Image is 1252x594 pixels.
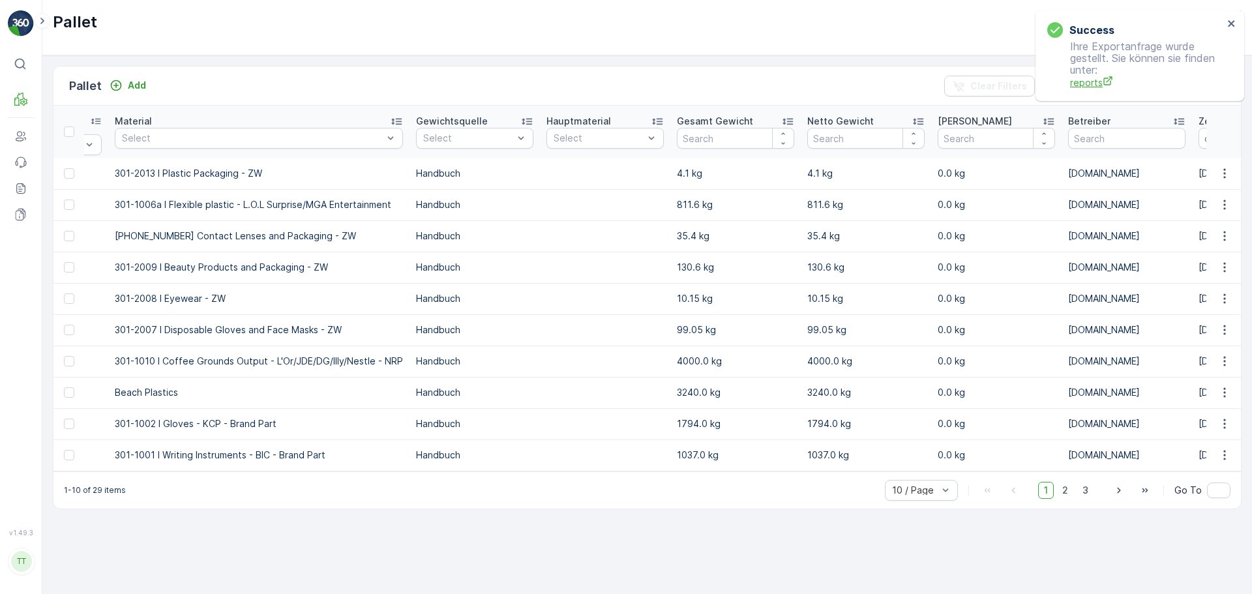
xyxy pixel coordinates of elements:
[64,419,74,429] div: Toggle Row Selected
[801,158,931,189] td: 4.1 kg
[1062,408,1192,439] td: [DOMAIN_NAME]
[8,529,34,537] span: v 1.49.3
[410,283,540,314] td: Handbuch
[64,356,74,366] div: Toggle Row Selected
[1062,346,1192,377] td: [DOMAIN_NAME]
[1062,220,1192,252] td: [DOMAIN_NAME]
[410,346,540,377] td: Handbuch
[108,283,410,314] td: 301-2008 I Eyewear - ZW
[64,231,74,241] div: Toggle Row Selected
[1062,283,1192,314] td: [DOMAIN_NAME]
[11,551,32,572] div: TT
[108,408,410,439] td: 301-1002 I Gloves - KCP - Brand Part
[108,252,410,283] td: 301-2009 I Beauty Products and Packaging - ZW
[931,408,1062,439] td: 0.0 kg
[410,158,540,189] td: Handbuch
[807,128,925,149] input: Search
[128,79,146,92] p: Add
[108,346,410,377] td: 301-1010 I Coffee Grounds Output - L'Or/JDE/DG/Illy/Nestle - NRP
[670,408,801,439] td: 1794.0 kg
[931,283,1062,314] td: 0.0 kg
[677,115,753,128] p: Gesamt Gewicht
[938,115,1012,128] p: [PERSON_NAME]
[122,132,383,145] p: Select
[108,189,410,220] td: 301-1006a I Flexible plastic - L.O.L Surprise/MGA Entertainment
[944,76,1035,97] button: Clear Filters
[670,314,801,346] td: 99.05 kg
[1047,40,1223,89] p: Ihre Exportanfrage wurde gestellt. Sie können sie finden unter:
[1077,482,1094,499] span: 3
[1062,158,1192,189] td: [DOMAIN_NAME]
[1038,482,1054,499] span: 1
[1062,252,1192,283] td: [DOMAIN_NAME]
[931,439,1062,471] td: 0.0 kg
[801,439,931,471] td: 1037.0 kg
[807,115,874,128] p: Netto Gewicht
[108,377,410,408] td: Beach Plastics
[670,377,801,408] td: 3240.0 kg
[931,189,1062,220] td: 0.0 kg
[1062,439,1192,471] td: [DOMAIN_NAME]
[801,252,931,283] td: 130.6 kg
[970,80,1027,93] p: Clear Filters
[801,283,931,314] td: 10.15 kg
[108,158,410,189] td: 301-2013 I Plastic Packaging - ZW
[670,189,801,220] td: 811.6 kg
[677,128,794,149] input: Search
[8,539,34,584] button: TT
[554,132,644,145] p: Select
[670,220,801,252] td: 35.4 kg
[801,220,931,252] td: 35.4 kg
[801,346,931,377] td: 4000.0 kg
[108,439,410,471] td: 301-1001 I Writing Instruments - BIC - Brand Part
[801,377,931,408] td: 3240.0 kg
[410,252,540,283] td: Handbuch
[64,168,74,179] div: Toggle Row Selected
[931,314,1062,346] td: 0.0 kg
[410,377,540,408] td: Handbuch
[801,314,931,346] td: 99.05 kg
[108,314,410,346] td: 301-2007 I Disposable Gloves and Face Masks - ZW
[938,128,1055,149] input: Search
[931,220,1062,252] td: 0.0 kg
[1069,22,1114,38] h3: Success
[670,158,801,189] td: 4.1 kg
[416,115,488,128] p: Gewichtsquelle
[8,10,34,37] img: logo
[64,485,126,496] p: 1-10 of 29 items
[69,77,102,95] p: Pallet
[931,158,1062,189] td: 0.0 kg
[1068,128,1185,149] input: Search
[801,408,931,439] td: 1794.0 kg
[410,220,540,252] td: Handbuch
[801,189,931,220] td: 811.6 kg
[64,262,74,273] div: Toggle Row Selected
[670,252,801,283] td: 130.6 kg
[423,132,513,145] p: Select
[931,346,1062,377] td: 0.0 kg
[1062,314,1192,346] td: [DOMAIN_NAME]
[670,346,801,377] td: 4000.0 kg
[108,220,410,252] td: [PHONE_NUMBER] Contact Lenses and Packaging - ZW
[1056,482,1074,499] span: 2
[1062,377,1192,408] td: [DOMAIN_NAME]
[64,387,74,398] div: Toggle Row Selected
[546,115,611,128] p: Hauptmaterial
[64,200,74,210] div: Toggle Row Selected
[1070,76,1223,89] a: reports
[64,293,74,304] div: Toggle Row Selected
[670,439,801,471] td: 1037.0 kg
[670,283,801,314] td: 10.15 kg
[64,325,74,335] div: Toggle Row Selected
[1062,189,1192,220] td: [DOMAIN_NAME]
[53,12,97,33] p: Pallet
[931,377,1062,408] td: 0.0 kg
[1174,484,1202,497] span: Go To
[1068,115,1110,128] p: Betreiber
[931,252,1062,283] td: 0.0 kg
[410,439,540,471] td: Handbuch
[410,314,540,346] td: Handbuch
[115,115,152,128] p: Material
[64,450,74,460] div: Toggle Row Selected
